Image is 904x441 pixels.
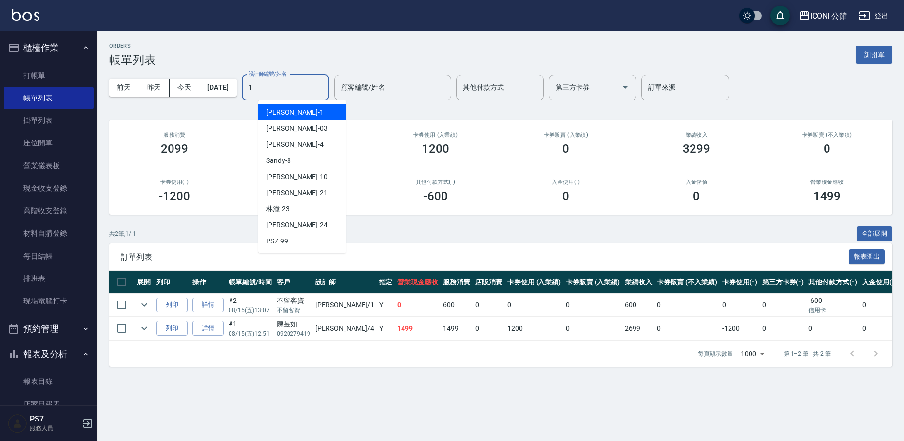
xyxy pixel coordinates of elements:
h2: 卡券使用 (入業績) [382,132,489,138]
td: 600 [441,294,473,317]
td: 0 [654,317,720,340]
button: Open [617,80,633,95]
td: 0 [473,317,505,340]
td: Y [377,294,395,317]
p: 服務人員 [30,424,79,433]
a: 每日結帳 [4,245,94,267]
th: 指定 [377,271,395,294]
p: 第 1–2 筆 共 2 筆 [784,349,831,358]
td: 0 [654,294,720,317]
th: 卡券使用(-) [720,271,760,294]
h2: 卡券販賣 (不入業績) [773,132,881,138]
span: [PERSON_NAME] -4 [266,140,324,150]
td: [PERSON_NAME] /1 [313,294,376,317]
h2: 卡券販賣 (入業績) [512,132,619,138]
button: 列印 [156,321,188,336]
p: 不留客資 [277,306,311,315]
a: 材料自購登錄 [4,222,94,244]
button: 列印 [156,298,188,313]
p: 共 2 筆, 1 / 1 [109,229,136,238]
th: 列印 [154,271,190,294]
h3: 3299 [683,142,710,156]
td: 1499 [441,317,473,340]
p: 0920279419 [277,329,311,338]
th: 設計師 [313,271,376,294]
a: 詳情 [192,298,224,313]
td: [PERSON_NAME] /4 [313,317,376,340]
td: -600 [806,294,860,317]
td: Y [377,317,395,340]
th: 服務消費 [441,271,473,294]
h2: 入金儲值 [643,179,750,185]
a: 排班表 [4,267,94,290]
a: 營業儀表板 [4,155,94,177]
td: 0 [860,317,900,340]
td: 0 [473,294,505,317]
span: [PERSON_NAME] -10 [266,172,327,182]
th: 帳單編號/時間 [226,271,274,294]
button: expand row [137,298,152,312]
h2: 入金使用(-) [512,179,619,185]
td: #1 [226,317,274,340]
img: Logo [12,9,39,21]
div: 1000 [737,341,768,367]
h3: -600 [423,189,448,203]
h3: 2099 [161,142,188,156]
span: 訂單列表 [121,252,849,262]
a: 打帳單 [4,64,94,87]
a: 現場電腦打卡 [4,290,94,312]
button: 今天 [170,79,200,97]
h3: 1200 [422,142,449,156]
button: 報表匯出 [849,249,885,264]
div: ICONI 公館 [810,10,847,22]
div: 陳昱如 [277,319,311,329]
th: 營業現金應收 [395,271,441,294]
td: 0 [720,294,760,317]
td: 0 [760,294,807,317]
th: 卡券販賣 (入業績) [563,271,622,294]
p: 每頁顯示數量 [698,349,733,358]
th: 卡券使用 (入業績) [505,271,564,294]
h3: 帳單列表 [109,53,156,67]
span: [PERSON_NAME] -1 [266,107,324,118]
h2: 業績收入 [643,132,750,138]
td: 0 [806,317,860,340]
th: 第三方卡券(-) [760,271,807,294]
td: 0 [395,294,441,317]
span: PS7 -99 [266,236,288,246]
a: 現金收支登錄 [4,177,94,200]
th: 其他付款方式(-) [806,271,860,294]
a: 店家日報表 [4,393,94,416]
h3: 0 [562,142,569,156]
button: 前天 [109,79,139,97]
td: 2699 [622,317,654,340]
h3: 0 [693,189,700,203]
button: 全部展開 [857,226,893,241]
div: 不留客資 [277,296,311,306]
td: 0 [505,294,564,317]
h3: 1499 [813,189,841,203]
a: 報表匯出 [849,252,885,261]
span: [PERSON_NAME] -21 [266,188,327,198]
h2: 卡券使用(-) [121,179,228,185]
a: 掛單列表 [4,109,94,132]
td: 0 [860,294,900,317]
a: 座位開單 [4,132,94,154]
td: -1200 [720,317,760,340]
td: 1200 [505,317,564,340]
h2: 其他付款方式(-) [382,179,489,185]
button: 報表及分析 [4,341,94,367]
th: 操作 [190,271,226,294]
button: save [770,6,790,25]
td: 1499 [395,317,441,340]
button: 登出 [855,7,892,25]
th: 卡券販賣 (不入業績) [654,271,720,294]
img: Person [8,414,27,433]
p: 信用卡 [808,306,857,315]
td: #2 [226,294,274,317]
h2: 營業現金應收 [773,179,881,185]
td: 0 [760,317,807,340]
p: 08/15 (五) 12:51 [229,329,272,338]
th: 展開 [135,271,154,294]
label: 設計師編號/姓名 [249,70,287,78]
